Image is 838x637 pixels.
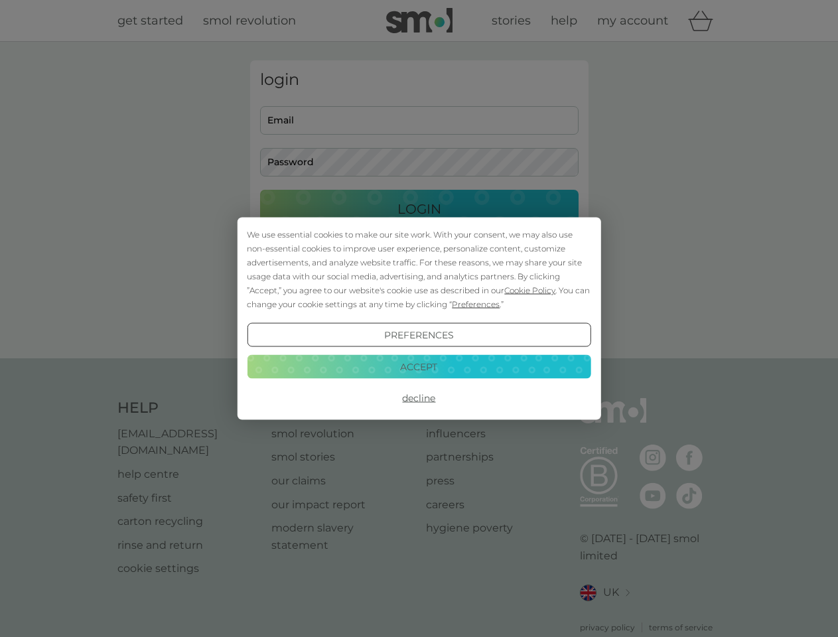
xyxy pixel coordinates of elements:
[247,386,591,410] button: Decline
[247,228,591,311] div: We use essential cookies to make our site work. With your consent, we may also use non-essential ...
[237,218,600,420] div: Cookie Consent Prompt
[504,285,555,295] span: Cookie Policy
[452,299,500,309] span: Preferences
[247,354,591,378] button: Accept
[247,323,591,347] button: Preferences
